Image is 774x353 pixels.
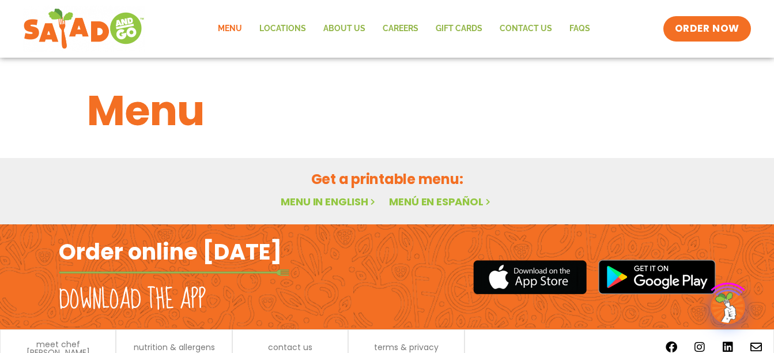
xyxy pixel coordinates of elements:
a: Menu [209,16,251,42]
a: Menu in English [281,194,377,209]
img: appstore [473,258,587,296]
a: GIFT CARDS [427,16,491,42]
a: contact us [268,343,312,351]
a: ORDER NOW [663,16,751,42]
a: FAQs [561,16,599,42]
h2: Get a printable menu: [87,169,688,189]
img: new-SAG-logo-768×292 [23,6,145,52]
a: nutrition & allergens [134,343,215,351]
a: About Us [315,16,374,42]
img: fork [59,269,289,276]
a: Contact Us [491,16,561,42]
h2: Order online [DATE] [59,238,282,266]
a: terms & privacy [374,343,439,351]
a: Careers [374,16,427,42]
a: Locations [251,16,315,42]
span: ORDER NOW [675,22,739,36]
nav: Menu [209,16,599,42]
img: google_play [598,260,716,294]
a: Menú en español [389,194,493,209]
h2: Download the app [59,284,206,316]
h1: Menu [87,80,688,142]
